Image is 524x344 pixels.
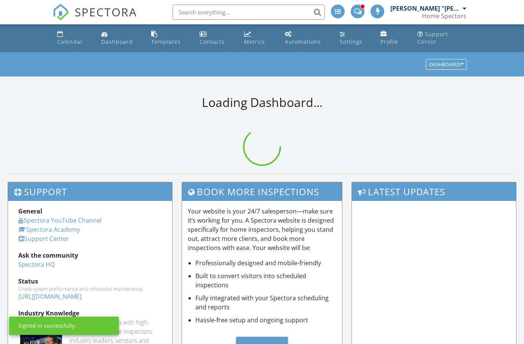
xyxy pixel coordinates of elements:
[380,38,398,45] div: Profile
[18,225,80,234] a: Spectora Academy
[18,251,162,260] div: Ask the community
[53,10,137,26] a: SPECTORA
[285,38,321,45] div: Automations
[75,4,137,20] span: SPECTORA
[18,234,69,243] a: Support Center
[18,207,42,215] strong: General
[151,38,181,45] div: Templates
[182,182,342,201] h3: Book More Inspections
[196,27,235,49] a: Contacts
[195,315,336,325] li: Hassle-free setup and ongoing support
[244,38,265,45] div: Metrics
[18,309,162,318] div: Industry Knowledge
[98,27,142,49] a: Dashboard
[18,322,76,330] div: Signed in successfully.
[173,5,325,20] input: Search everything...
[18,216,102,225] a: Spectora YouTube Channel
[282,27,331,49] a: Automations (Advanced)
[195,293,336,312] li: Fully integrated with your Spectora scheduling and reports
[53,4,69,21] img: The Best Home Inspection Software - Spectora
[390,5,461,12] div: [PERSON_NAME] "[PERSON_NAME]" [PERSON_NAME]
[8,182,172,201] h3: Support
[18,292,81,301] a: [URL][DOMAIN_NAME]
[337,27,372,49] a: Settings
[54,27,92,49] a: Calendar
[377,27,408,49] a: Company Profile
[414,27,470,49] a: Support Center
[426,59,467,70] button: Dashboards
[195,258,336,268] li: Professionally designed and mobile-friendly
[148,27,190,49] a: Templates
[101,38,133,45] div: Dashboard
[429,62,463,67] div: Dashboards
[340,38,363,45] div: Settings
[352,182,516,201] h3: Latest Updates
[18,260,55,269] a: Spectora HQ
[18,277,162,286] div: Status
[18,286,162,292] div: Check system performance and scheduled maintenance.
[422,12,466,20] div: Home Spectors
[417,30,448,45] div: Support Center
[195,271,336,290] li: Built to convert visitors into scheduled inspections
[188,207,336,252] p: Your website is your 24/7 salesperson—make sure it’s working for you. A Spectora website is desig...
[57,38,83,45] div: Calendar
[241,27,276,49] a: Metrics
[200,38,225,45] div: Contacts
